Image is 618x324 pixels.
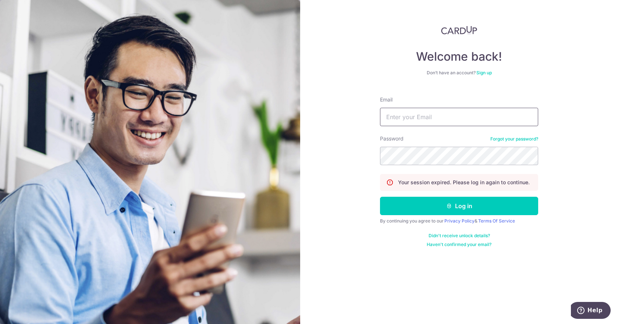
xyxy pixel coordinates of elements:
[380,218,538,224] div: By continuing you agree to our &
[380,70,538,76] div: Don’t have an account?
[398,179,530,186] p: Your session expired. Please log in again to continue.
[380,197,538,215] button: Log in
[429,233,490,239] a: Didn't receive unlock details?
[427,242,491,248] a: Haven't confirmed your email?
[380,108,538,126] input: Enter your Email
[444,218,475,224] a: Privacy Policy
[476,70,492,75] a: Sign up
[380,96,393,103] label: Email
[478,218,515,224] a: Terms Of Service
[441,26,477,35] img: CardUp Logo
[380,135,404,142] label: Password
[380,49,538,64] h4: Welcome back!
[571,302,611,320] iframe: Opens a widget where you can find more information
[490,136,538,142] a: Forgot your password?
